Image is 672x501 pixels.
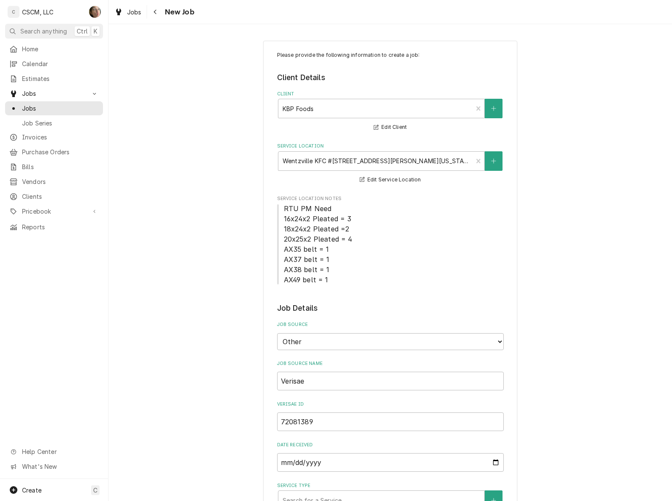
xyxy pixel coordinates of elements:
[358,175,422,185] button: Edit Service Location
[277,482,504,489] label: Service Type
[22,192,99,201] span: Clients
[284,204,353,284] span: RTU PM Need 16x24x2 Pleated = 3 18x24x2 Pleated =2 20x25x2 Pleated = 4 AX35 belt = 1 AX37 belt = ...
[5,72,103,86] a: Estimates
[277,143,504,150] label: Service Location
[5,24,103,39] button: Search anythingCtrlK
[277,303,504,314] legend: Job Details
[22,207,86,216] span: Pricebook
[491,158,496,164] svg: Create New Location
[111,5,145,19] a: Jobs
[22,487,42,494] span: Create
[277,195,504,285] div: Service Location Notes
[5,445,103,459] a: Go to Help Center
[22,119,99,128] span: Job Series
[94,27,97,36] span: K
[5,130,103,144] a: Invoices
[162,6,194,18] span: New Job
[5,160,103,174] a: Bills
[277,195,504,202] span: Service Location Notes
[8,6,19,18] div: C
[5,116,103,130] a: Job Series
[277,143,504,185] div: Service Location
[127,8,142,17] span: Jobs
[22,133,99,142] span: Invoices
[277,401,504,431] div: Verisae ID
[5,220,103,234] a: Reports
[5,204,103,218] a: Go to Pricebook
[277,203,504,285] span: Service Location Notes
[277,360,504,390] div: Job Source Name
[277,91,504,133] div: Client
[5,42,103,56] a: Home
[22,45,99,53] span: Home
[5,189,103,203] a: Clients
[5,459,103,473] a: Go to What's New
[277,321,504,328] label: Job Source
[22,74,99,83] span: Estimates
[277,360,504,367] label: Job Source Name
[89,6,101,18] div: Serra Heyen's Avatar
[485,151,503,171] button: Create New Location
[89,6,101,18] div: SH
[22,162,99,171] span: Bills
[93,486,97,495] span: C
[77,27,88,36] span: Ctrl
[277,401,504,408] label: Verisae ID
[149,5,162,19] button: Navigate back
[5,57,103,71] a: Calendar
[22,447,98,456] span: Help Center
[5,145,103,159] a: Purchase Orders
[22,177,99,186] span: Vendors
[277,442,504,472] div: Date Received
[277,51,504,59] p: Please provide the following information to create a job:
[277,72,504,83] legend: Client Details
[20,27,67,36] span: Search anything
[22,8,53,17] div: CSCM, LLC
[372,122,408,133] button: Edit Client
[277,321,504,350] div: Job Source
[5,101,103,115] a: Jobs
[277,442,504,448] label: Date Received
[22,462,98,471] span: What's New
[22,59,99,68] span: Calendar
[277,91,504,97] label: Client
[277,453,504,472] input: yyyy-mm-dd
[5,86,103,100] a: Go to Jobs
[22,104,99,113] span: Jobs
[22,89,86,98] span: Jobs
[22,148,99,156] span: Purchase Orders
[491,106,496,111] svg: Create New Client
[485,99,503,118] button: Create New Client
[5,175,103,189] a: Vendors
[22,223,99,231] span: Reports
